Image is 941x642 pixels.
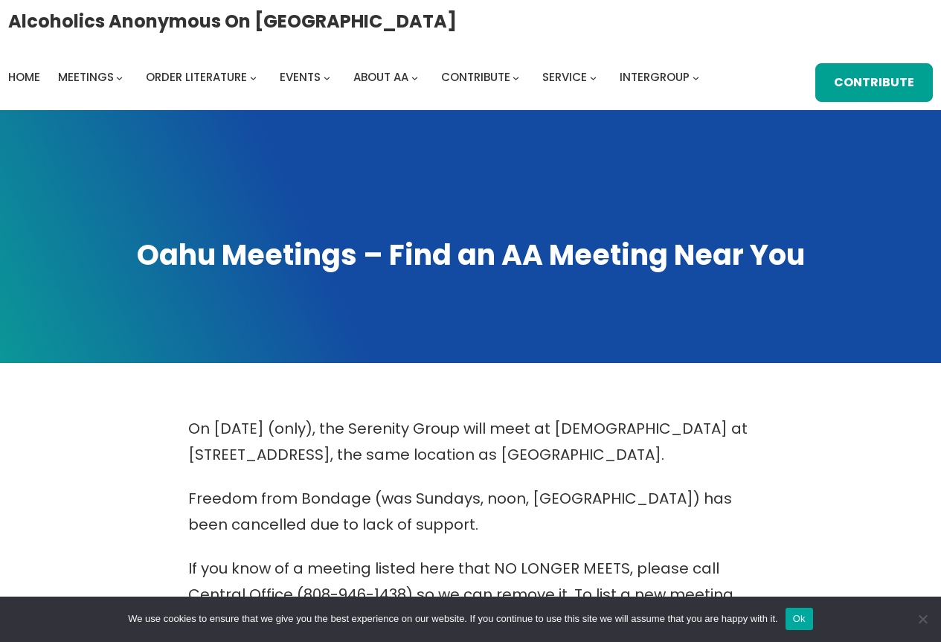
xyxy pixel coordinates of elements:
p: Freedom from Bondage (was Sundays, noon, [GEOGRAPHIC_DATA]) has been cancelled due to lack of sup... [188,486,754,538]
button: Order Literature submenu [250,74,257,80]
a: Contribute [441,67,510,88]
span: Contribute [441,69,510,85]
a: Home [8,67,40,88]
nav: Intergroup [8,67,704,88]
button: About AA submenu [411,74,418,80]
a: Service [542,67,587,88]
span: We use cookies to ensure that we give you the best experience on our website. If you continue to ... [128,611,777,626]
p: If you know of a meeting listed here that NO LONGER MEETS, please call Central Office (808-946-14... [188,556,754,634]
span: Home [8,69,40,85]
a: Intergroup [620,67,690,88]
a: About AA [353,67,408,88]
a: Events [280,67,321,88]
a: Alcoholics Anonymous on [GEOGRAPHIC_DATA] [8,5,457,37]
span: No [915,611,930,626]
button: Service submenu [590,74,597,80]
button: Contribute submenu [513,74,519,80]
span: Meetings [58,69,114,85]
button: Intergroup submenu [693,74,699,80]
span: Service [542,69,587,85]
a: Meetings [58,67,114,88]
span: Order Literature [146,69,247,85]
p: On [DATE] (only), the Serenity Group will meet at [DEMOGRAPHIC_DATA] at [STREET_ADDRESS], the sam... [188,416,754,468]
a: Contribute [815,63,933,102]
span: About AA [353,69,408,85]
button: Ok [786,608,813,630]
span: Events [280,69,321,85]
button: Events submenu [324,74,330,80]
span: Intergroup [620,69,690,85]
button: Meetings submenu [116,74,123,80]
h1: Oahu Meetings – Find an AA Meeting Near You [15,236,926,275]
